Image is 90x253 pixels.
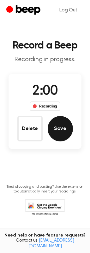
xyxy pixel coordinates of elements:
a: Log Out [53,3,84,18]
div: Recording [30,101,60,111]
button: Save Audio Record [48,116,73,141]
p: Tired of copying and pasting? Use the extension to automatically insert your recordings. [5,185,85,194]
h1: Record a Beep [5,41,85,51]
a: Beep [6,4,42,16]
a: [EMAIL_ADDRESS][DOMAIN_NAME] [28,238,74,249]
span: 2:00 [32,85,57,98]
span: Contact us [4,238,86,249]
button: Delete Audio Record [17,116,43,141]
p: Recording in progress. [5,56,85,64]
